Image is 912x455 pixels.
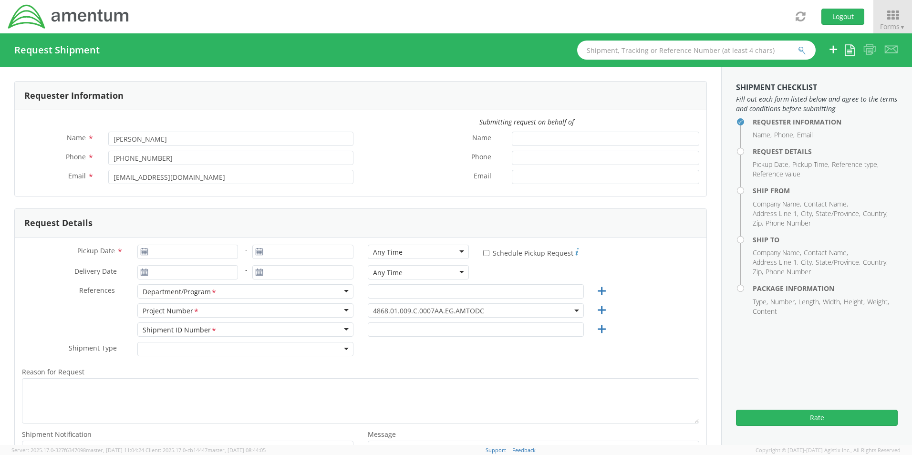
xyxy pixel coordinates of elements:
span: Shipment Notification [22,430,92,439]
li: Country [863,209,888,218]
li: Content [753,307,777,316]
li: Company Name [753,199,801,209]
h4: Requester Information [753,118,898,125]
label: Schedule Pickup Request [483,247,579,258]
div: Project Number [143,306,199,316]
span: Copyright © [DATE]-[DATE] Agistix Inc., All Rights Reserved [756,446,901,454]
span: Client: 2025.17.0-cb14447 [145,446,266,454]
span: Name [472,133,491,144]
a: Support [486,446,506,454]
span: Delivery Date [74,267,117,278]
li: Country [863,258,888,267]
span: Pickup Date [77,246,115,255]
h4: Ship To [753,236,898,243]
div: Department/Program [143,287,217,297]
button: Logout [821,9,864,25]
span: Shipment Type [69,343,117,354]
li: City [801,258,813,267]
li: Type [753,297,768,307]
span: Email [68,171,86,180]
li: State/Province [816,258,860,267]
input: Shipment, Tracking or Reference Number (at least 4 chars) [577,41,816,60]
span: Fill out each form listed below and agree to the terms and conditions before submitting [736,94,898,114]
li: Weight [867,297,889,307]
li: Company Name [753,248,801,258]
span: Message [368,430,396,439]
li: Width [823,297,841,307]
h3: Shipment Checklist [736,83,898,92]
h3: Request Details [24,218,93,228]
li: Zip [753,267,763,277]
li: Reference type [832,160,879,169]
span: master, [DATE] 08:44:05 [207,446,266,454]
span: Forms [880,22,905,31]
span: References [79,286,115,295]
li: Zip [753,218,763,228]
span: Email [474,171,491,182]
li: Name [753,130,772,140]
li: Email [797,130,813,140]
input: Schedule Pickup Request [483,250,489,256]
span: Phone [471,152,491,163]
li: Address Line 1 [753,209,798,218]
li: Reference value [753,169,800,179]
h3: Requester Information [24,91,124,101]
span: Name [67,133,86,142]
li: Phone [774,130,795,140]
img: dyn-intl-logo-049831509241104b2a82.png [7,3,130,30]
li: State/Province [816,209,860,218]
li: Address Line 1 [753,258,798,267]
i: Submitting request on behalf of [479,117,574,126]
li: City [801,209,813,218]
button: Rate [736,410,898,426]
h4: Request Shipment [14,45,100,55]
span: 4868.01.009.C.0007AA.EG.AMTODC [373,306,579,315]
li: Phone Number [766,218,811,228]
div: Any Time [373,268,403,278]
span: Server: 2025.17.0-327f6347098 [11,446,144,454]
a: Feedback [512,446,536,454]
h4: Ship From [753,187,898,194]
span: 4868.01.009.C.0007AA.EG.AMTODC [368,303,584,318]
li: Length [798,297,820,307]
span: ▼ [900,23,905,31]
li: Height [844,297,865,307]
li: Pickup Time [792,160,829,169]
h4: Package Information [753,285,898,292]
div: Shipment ID Number [143,325,217,335]
li: Contact Name [804,248,848,258]
li: Phone Number [766,267,811,277]
span: Reason for Request [22,367,84,376]
span: Phone [66,152,86,161]
span: master, [DATE] 11:04:24 [86,446,144,454]
li: Number [770,297,796,307]
h4: Request Details [753,148,898,155]
li: Pickup Date [753,160,790,169]
li: Contact Name [804,199,848,209]
div: Any Time [373,248,403,257]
